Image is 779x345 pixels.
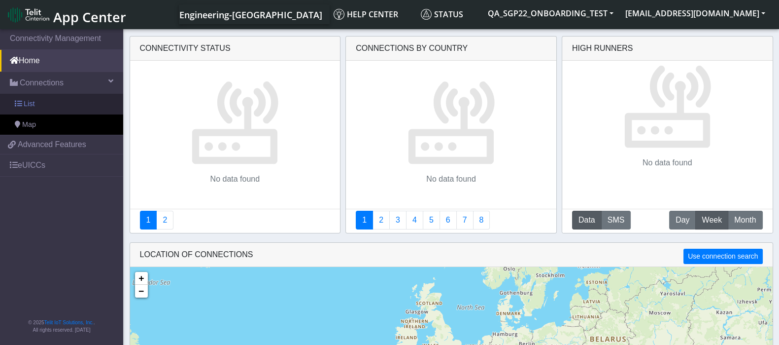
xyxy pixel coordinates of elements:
span: Advanced Features [18,139,86,151]
a: Usage by Carrier [423,211,440,230]
div: High Runners [572,42,633,54]
span: List [24,99,34,110]
a: App Center [8,4,125,25]
nav: Summary paging [140,211,331,230]
div: Connections By Country [346,37,556,61]
button: Use connection search [683,249,762,264]
a: Not Connected for 30 days [473,211,490,230]
a: 14 Days Trend [440,211,457,230]
span: Day [676,214,689,226]
img: status.svg [421,9,432,20]
a: Your current platform instance [179,4,322,24]
a: Connectivity status [140,211,157,230]
img: devices.svg [407,77,495,165]
span: Status [421,9,463,20]
a: Zoom in [135,272,148,285]
a: Telit IoT Solutions, Inc. [44,320,94,325]
a: Connections By Country [356,211,373,230]
button: Data [572,211,602,230]
p: No data found [210,173,260,185]
nav: Summary paging [356,211,546,230]
img: No data found [623,61,711,149]
a: Zero Session [456,211,474,230]
button: Month [728,211,762,230]
a: Help center [330,4,417,24]
button: Week [695,211,728,230]
a: Carrier [373,211,390,230]
span: Connections [20,77,64,89]
button: [EMAIL_ADDRESS][DOMAIN_NAME] [619,4,771,22]
button: QA_SGP22_ONBOARDING_TEST [482,4,619,22]
a: Connections By Carrier [406,211,423,230]
span: Month [734,214,756,226]
span: App Center [53,8,126,26]
a: Deployment status [156,211,173,230]
div: LOCATION OF CONNECTIONS [130,243,773,267]
button: SMS [601,211,631,230]
img: knowledge.svg [334,9,344,20]
a: Zoom out [135,285,148,298]
a: Status [417,4,482,24]
span: Map [22,119,36,130]
div: Connectivity status [130,37,340,61]
a: Usage per Country [389,211,406,230]
p: No data found [643,157,692,169]
span: Engineering-[GEOGRAPHIC_DATA] [179,9,322,21]
span: Week [702,214,722,226]
span: Help center [334,9,398,20]
p: No data found [426,173,476,185]
button: Day [669,211,696,230]
img: devices.svg [191,77,279,165]
img: logo-telit-cinterion-gw-new.png [8,7,49,23]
